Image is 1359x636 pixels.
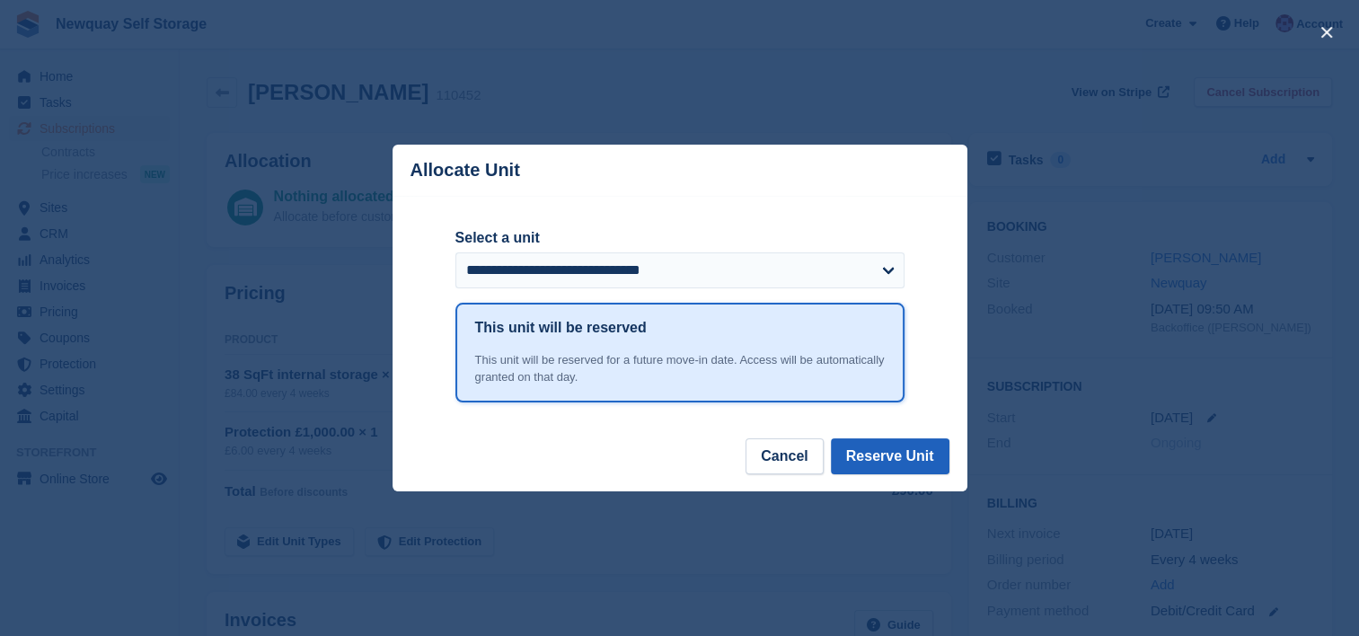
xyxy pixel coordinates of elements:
button: Cancel [746,438,823,474]
p: Allocate Unit [410,160,520,181]
label: Select a unit [455,227,905,249]
div: This unit will be reserved for a future move-in date. Access will be automatically granted on tha... [475,351,885,386]
h1: This unit will be reserved [475,317,647,339]
button: close [1312,18,1341,47]
button: Reserve Unit [831,438,949,474]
